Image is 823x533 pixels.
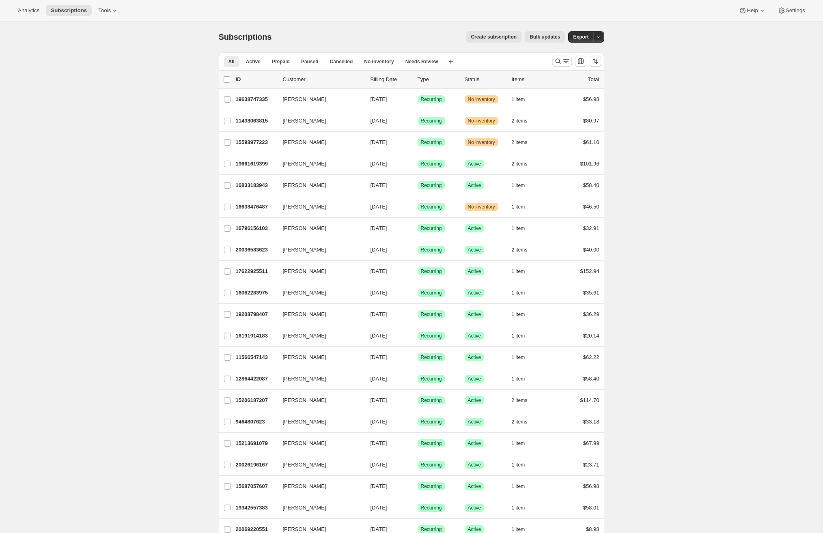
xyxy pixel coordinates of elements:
p: ID [236,75,276,84]
span: Recurring [421,376,442,382]
span: [DATE] [371,96,387,102]
span: $32.91 [583,225,599,231]
span: Active [468,526,481,533]
span: Recurring [421,397,442,404]
span: Active [468,505,481,511]
span: Active [468,483,481,490]
p: 17622925511 [236,267,276,275]
span: Recurring [421,118,442,124]
p: Total [588,75,599,84]
button: [PERSON_NAME] [278,501,359,514]
span: [PERSON_NAME] [283,375,326,383]
span: [PERSON_NAME] [283,267,326,275]
span: 1 item [512,311,525,318]
div: 16191914183[PERSON_NAME][DATE]SuccessRecurringSuccessActive1 item$20.14 [236,330,599,342]
button: [PERSON_NAME] [278,222,359,235]
span: $58.40 [583,376,599,382]
span: Recurring [421,139,442,146]
span: Tools [98,7,111,14]
span: [PERSON_NAME] [283,482,326,490]
span: 1 item [512,376,525,382]
span: Recurring [421,161,442,167]
span: [DATE] [371,204,387,210]
p: 11566547143 [236,353,276,361]
span: Export [573,34,588,40]
p: 15687057607 [236,482,276,490]
span: Cancelled [330,58,353,65]
button: [PERSON_NAME] [278,329,359,342]
p: Status [465,75,505,84]
button: [PERSON_NAME] [278,136,359,149]
span: Paused [301,58,319,65]
button: 1 item [512,223,534,234]
div: 15687057607[PERSON_NAME][DATE]SuccessRecurringSuccessActive1 item$56.98 [236,481,599,492]
span: [DATE] [371,397,387,403]
button: [PERSON_NAME] [278,286,359,299]
div: 11438063815[PERSON_NAME][DATE]SuccessRecurringWarningNo inventory2 items$80.97 [236,115,599,127]
span: Active [468,397,481,404]
p: 11438063815 [236,117,276,125]
span: $114.70 [580,397,599,403]
p: 19661619399 [236,160,276,168]
span: [DATE] [371,505,387,511]
span: Active [468,247,481,253]
span: Recurring [421,333,442,339]
span: 1 item [512,505,525,511]
span: 1 item [512,96,525,103]
span: Needs Review [405,58,438,65]
span: [PERSON_NAME] [283,289,326,297]
span: Help [747,7,758,14]
button: 2 items [512,395,536,406]
div: 19342557383[PERSON_NAME][DATE]SuccessRecurringSuccessActive1 item$58.01 [236,502,599,514]
span: [DATE] [371,462,387,468]
span: Recurring [421,505,442,511]
div: 9464807623[PERSON_NAME][DATE]SuccessRecurringSuccessActive2 items$33.18 [236,416,599,428]
span: 1 item [512,204,525,210]
span: Recurring [421,290,442,296]
p: 15213691079 [236,439,276,447]
span: 2 items [512,118,528,124]
span: Settings [786,7,805,14]
button: [PERSON_NAME] [278,437,359,450]
p: 15206187207 [236,396,276,404]
div: Type [418,75,458,84]
span: [PERSON_NAME] [283,181,326,189]
span: 2 items [512,397,528,404]
span: No inventory [468,139,495,146]
button: 1 item [512,459,534,471]
div: 15598977223[PERSON_NAME][DATE]SuccessRecurringWarningNo inventory2 items$61.10 [236,137,599,148]
button: [PERSON_NAME] [278,394,359,407]
button: [PERSON_NAME] [278,93,359,106]
span: [DATE] [371,483,387,489]
button: 1 item [512,201,534,213]
span: Active [468,161,481,167]
div: 19208798407[PERSON_NAME][DATE]SuccessRecurringSuccessActive1 item$36.29 [236,309,599,320]
p: 16833183943 [236,181,276,189]
p: 19638747335 [236,95,276,103]
span: [PERSON_NAME] [283,224,326,232]
div: IDCustomerBilling DateTypeStatusItemsTotal [236,75,599,84]
span: Active [468,225,481,232]
button: 2 items [512,416,536,428]
span: 1 item [512,182,525,189]
button: [PERSON_NAME] [278,308,359,321]
span: 1 item [512,225,525,232]
p: 9464807623 [236,418,276,426]
span: $20.14 [583,333,599,339]
span: $58.40 [583,182,599,188]
span: 1 item [512,333,525,339]
span: Bulk updates [530,34,560,40]
button: 1 item [512,266,534,277]
button: [PERSON_NAME] [278,243,359,256]
span: Active [468,333,481,339]
span: Active [468,376,481,382]
button: Create subscription [466,31,521,43]
span: Recurring [421,268,442,275]
span: [DATE] [371,290,387,296]
p: 16191914183 [236,332,276,340]
span: 1 item [512,268,525,275]
button: Search and filter results [552,56,572,67]
div: 15213691079[PERSON_NAME][DATE]SuccessRecurringSuccessActive1 item$67.99 [236,438,599,449]
button: [PERSON_NAME] [278,351,359,364]
span: [PERSON_NAME] [283,504,326,512]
